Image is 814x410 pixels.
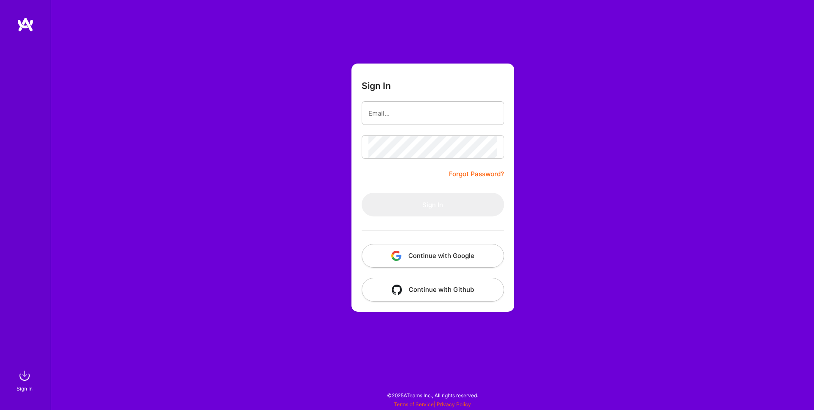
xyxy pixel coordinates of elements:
[17,384,33,393] div: Sign In
[362,80,391,91] h3: Sign In
[394,401,434,407] a: Terms of Service
[394,401,471,407] span: |
[437,401,471,407] a: Privacy Policy
[368,102,497,124] input: Email...
[391,251,401,261] img: icon
[18,367,33,393] a: sign inSign In
[362,244,504,268] button: Continue with Google
[17,17,34,32] img: logo
[16,367,33,384] img: sign in
[362,193,504,216] button: Sign In
[51,385,814,406] div: © 2025 ATeams Inc., All rights reserved.
[362,278,504,302] button: Continue with Github
[392,285,402,295] img: icon
[449,169,504,179] a: Forgot Password?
